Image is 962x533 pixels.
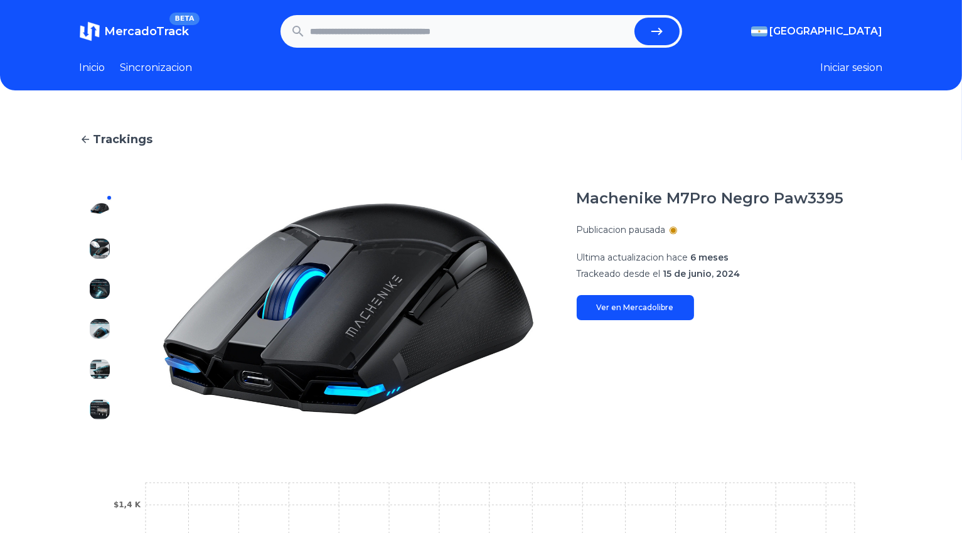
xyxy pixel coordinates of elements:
button: Iniciar sesion [821,60,883,75]
a: Ver en Mercadolibre [577,295,694,320]
img: MercadoTrack [80,21,100,41]
button: [GEOGRAPHIC_DATA] [751,24,883,39]
span: Trackeado desde el [577,268,661,279]
img: Machenike M7Pro Negro Paw3395 [145,188,552,429]
img: Machenike M7Pro Negro Paw3395 [90,399,110,419]
a: Trackings [80,131,883,148]
span: Ultima actualizacion hace [577,252,688,263]
span: Trackings [94,131,153,148]
tspan: $1,4 K [113,500,141,509]
a: Sincronizacion [120,60,193,75]
span: 15 de junio, 2024 [663,268,740,279]
h1: Machenike M7Pro Negro Paw3395 [577,188,844,208]
a: MercadoTrackBETA [80,21,190,41]
a: Inicio [80,60,105,75]
span: MercadoTrack [105,24,190,38]
p: Publicacion pausada [577,223,666,236]
span: BETA [169,13,199,25]
span: [GEOGRAPHIC_DATA] [770,24,883,39]
img: Machenike M7Pro Negro Paw3395 [90,359,110,379]
img: Machenike M7Pro Negro Paw3395 [90,319,110,339]
img: Argentina [751,26,767,36]
span: 6 meses [691,252,729,263]
img: Machenike M7Pro Negro Paw3395 [90,198,110,218]
img: Machenike M7Pro Negro Paw3395 [90,239,110,259]
img: Machenike M7Pro Negro Paw3395 [90,279,110,299]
